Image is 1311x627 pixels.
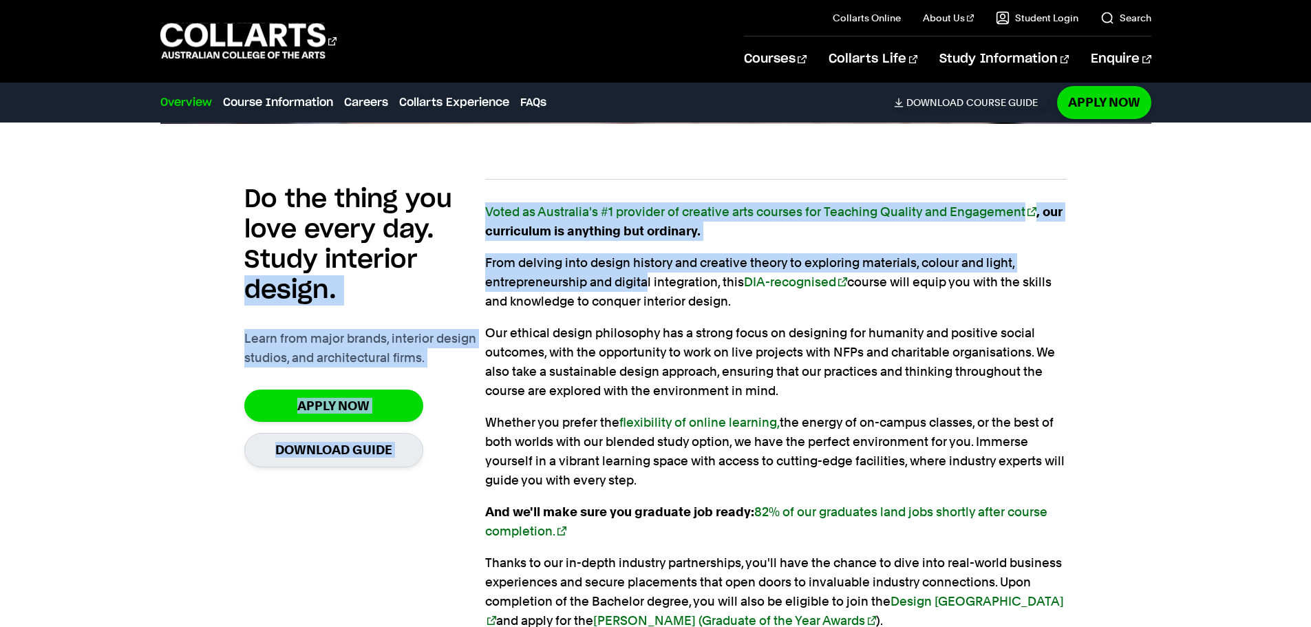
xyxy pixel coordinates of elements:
[244,184,485,306] h2: Do the thing you love every day. Study interior design.
[923,11,974,25] a: About Us
[894,96,1049,109] a: DownloadCourse Guide
[485,204,1063,238] strong: , our curriculum is anything but ordinary.
[244,390,423,422] a: Apply Now
[744,36,807,82] a: Courses
[833,11,901,25] a: Collarts Online
[244,433,423,467] a: Download Guide
[619,415,780,429] a: flexibility of online learning,
[485,204,1036,219] a: Voted as Australia's #1 provider of creative arts courses for Teaching Quality and Engagement
[485,253,1067,311] p: From delving into design history and creative theory to exploring materials, colour and light, en...
[939,36,1069,82] a: Study Information
[244,329,485,368] p: Learn from major brands, interior design studios, and architectural firms.
[223,94,333,111] a: Course Information
[744,275,847,289] a: DIA-recognised
[906,96,963,109] span: Download
[996,11,1078,25] a: Student Login
[485,413,1067,490] p: Whether you prefer the the energy of on-campus classes, or the best of both worlds with our blend...
[829,36,917,82] a: Collarts Life
[1057,86,1151,118] a: Apply Now
[399,94,509,111] a: Collarts Experience
[485,323,1067,401] p: Our ethical design philosophy has a strong focus on designing for humanity and positive social ou...
[485,504,1047,538] strong: And we'll make sure you graduate job ready:
[1091,36,1151,82] a: Enquire
[1100,11,1151,25] a: Search
[160,21,337,61] div: Go to homepage
[160,94,212,111] a: Overview
[485,504,1047,538] a: 82% of our graduates land jobs shortly after course completion.
[344,94,388,111] a: Careers
[520,94,546,111] a: FAQs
